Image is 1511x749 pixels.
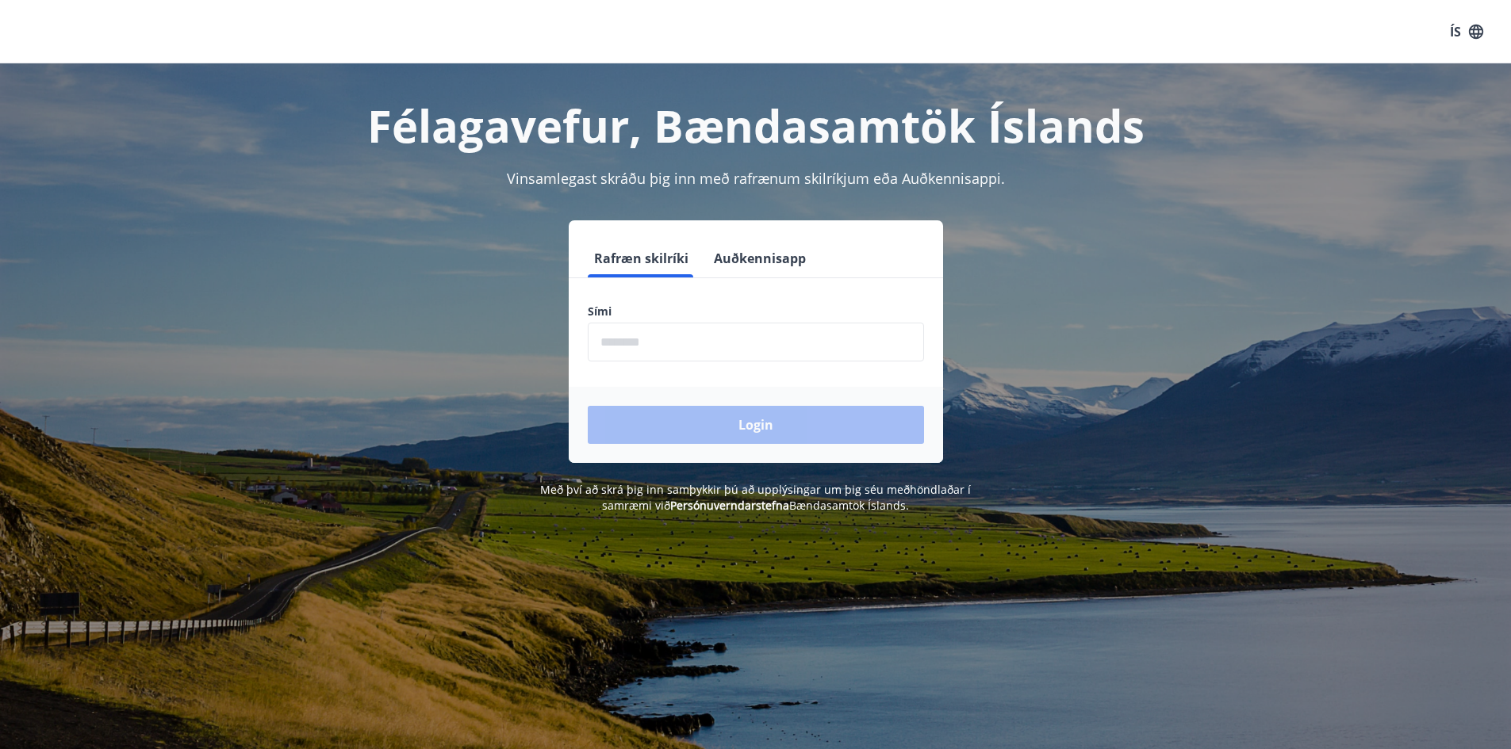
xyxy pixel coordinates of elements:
button: Rafræn skilríki [588,239,695,277]
span: Með því að skrá þig inn samþykkir þú að upplýsingar um þig séu meðhöndlaðar í samræmi við Bændasa... [540,482,971,513]
h1: Félagavefur, Bændasamtök Íslands [204,95,1308,155]
a: Persónuverndarstefna [670,498,789,513]
button: Auðkennisapp [708,239,812,277]
label: Sími [588,304,924,319]
span: Vinsamlegast skráðu þig inn með rafrænum skilríkjum eða Auðkennisappi. [507,169,1005,188]
button: ÍS [1441,17,1492,46]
